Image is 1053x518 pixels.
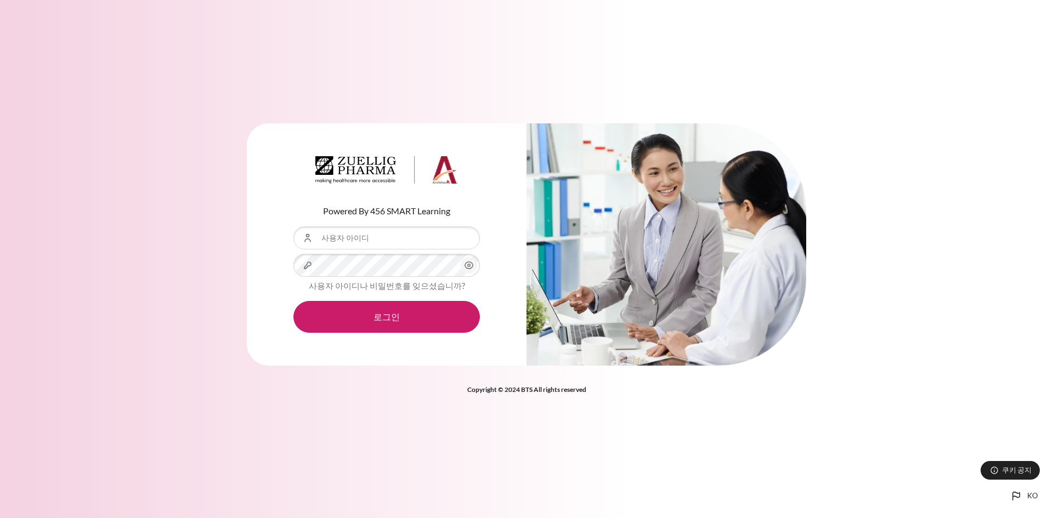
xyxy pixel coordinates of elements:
[981,461,1040,480] button: 쿠키 공지
[467,385,586,394] strong: Copyright © 2024 BTS All rights reserved
[293,301,480,333] button: 로그인
[1002,465,1032,475] span: 쿠키 공지
[1005,485,1042,507] button: Languages
[309,281,465,291] a: 사용자 아이디나 비밀번호를 잊으셨습니까?
[1027,491,1038,502] span: ko
[293,226,480,249] input: 사용자 아이디
[315,156,458,184] img: Architeck
[315,156,458,188] a: Architeck
[293,204,480,218] p: Powered By 456 SMART Learning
